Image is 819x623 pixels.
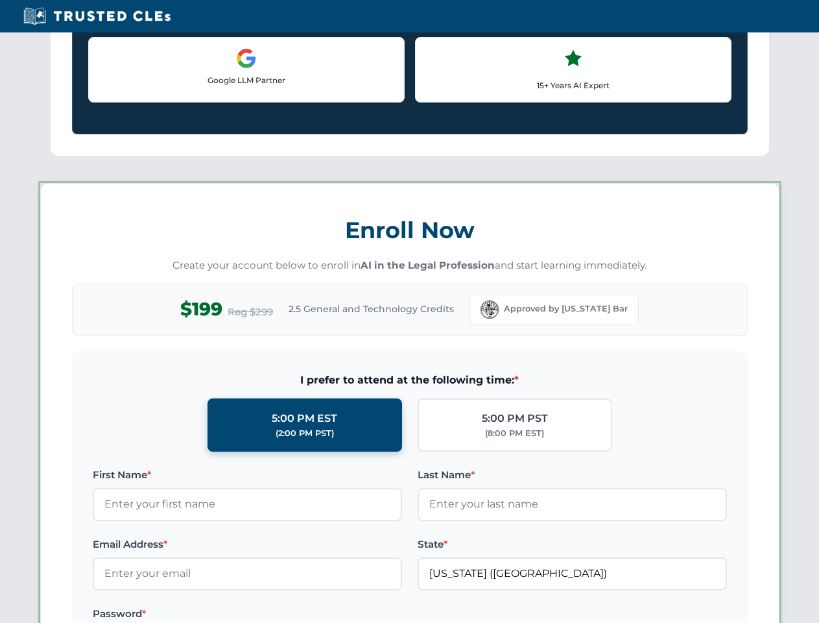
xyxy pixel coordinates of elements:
strong: AI in the Legal Profession [361,259,495,271]
label: Last Name [418,467,727,483]
span: I prefer to attend at the following time: [93,372,727,389]
label: State [418,537,727,552]
p: Create your account below to enroll in and start learning immediately. [72,258,748,273]
label: Email Address [93,537,402,552]
img: Florida Bar [481,300,499,319]
span: 2.5 General and Technology Credits [289,302,454,316]
input: Enter your email [93,557,402,590]
span: Reg $299 [228,304,273,320]
div: (2:00 PM PST) [276,427,334,440]
span: $199 [180,295,222,324]
p: Google LLM Partner [99,74,394,86]
div: 5:00 PM EST [272,410,337,427]
span: Approved by [US_STATE] Bar [504,302,628,315]
img: Google [236,48,257,69]
label: Password [93,606,402,622]
input: Florida (FL) [418,557,727,590]
div: 5:00 PM PST [482,410,548,427]
input: Enter your first name [93,488,402,520]
h3: Enroll Now [72,210,748,250]
div: (8:00 PM EST) [485,427,544,440]
label: First Name [93,467,402,483]
p: 15+ Years AI Expert [426,79,720,92]
input: Enter your last name [418,488,727,520]
img: Trusted CLEs [19,6,174,26]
